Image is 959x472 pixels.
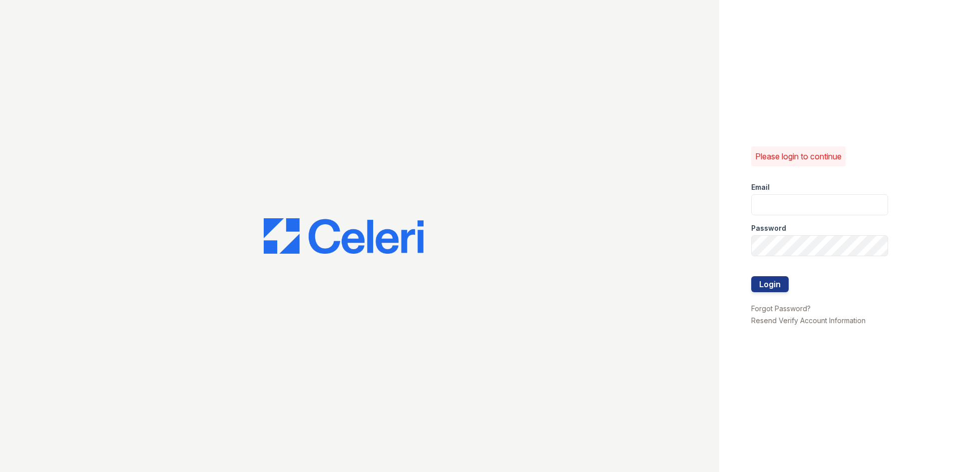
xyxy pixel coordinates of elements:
button: Login [751,276,789,292]
a: Resend Verify Account Information [751,316,866,325]
p: Please login to continue [755,150,842,162]
label: Password [751,223,786,233]
a: Forgot Password? [751,304,811,313]
img: CE_Logo_Blue-a8612792a0a2168367f1c8372b55b34899dd931a85d93a1a3d3e32e68fde9ad4.png [264,218,424,254]
label: Email [751,182,770,192]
